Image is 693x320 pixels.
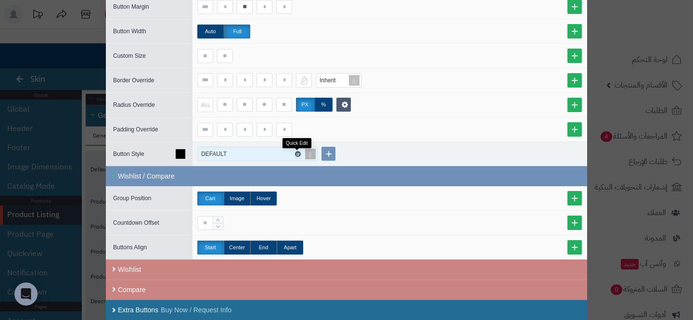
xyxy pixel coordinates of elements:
[106,259,587,280] div: Wishlist
[250,192,277,205] label: Hover
[197,98,211,112] div: ALL
[113,244,147,251] span: Buttons Align
[106,280,587,300] div: Compare
[113,28,146,35] span: Button Width
[314,98,333,112] label: %
[113,3,149,10] span: Button Margin
[118,305,575,315] div: Extra Buttons
[224,192,250,205] label: Image
[113,151,144,157] span: Button Style
[224,25,250,38] label: Full
[113,126,158,133] span: Padding Override
[113,52,146,59] span: Custom Size
[320,77,335,84] span: Inherit
[14,282,38,306] div: Open Intercom Messenger
[113,219,159,226] span: Countdown Offset
[197,25,224,38] label: Auto
[106,166,587,186] div: Wishlist / Compare
[213,223,223,230] span: Decrease Value
[197,241,224,255] label: Start
[224,241,250,255] label: Center
[113,102,155,108] span: Radius Override
[113,195,151,202] span: Group Position
[161,305,231,315] small: Buy Now / Request Info
[250,241,277,255] label: End
[296,98,314,112] label: px
[282,138,311,148] div: Quick Edit
[213,217,223,223] span: Increase Value
[113,77,154,84] span: Border Override
[277,241,303,255] label: Apart
[201,147,236,161] div: DEFAULT
[197,192,224,205] label: Cart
